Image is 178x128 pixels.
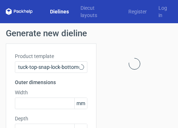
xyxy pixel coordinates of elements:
[74,98,87,109] span: mm
[6,29,172,38] h1: Generate new dieline
[153,4,173,19] a: Log in
[18,63,79,71] span: tuck-top-snap-lock-bottom
[15,89,87,96] label: Width
[15,79,87,86] h3: Outer dimensions
[15,115,87,122] label: Depth
[123,8,153,15] a: Register
[75,4,111,19] a: Diecut layouts
[44,8,75,15] a: Dielines
[15,53,87,60] label: Product template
